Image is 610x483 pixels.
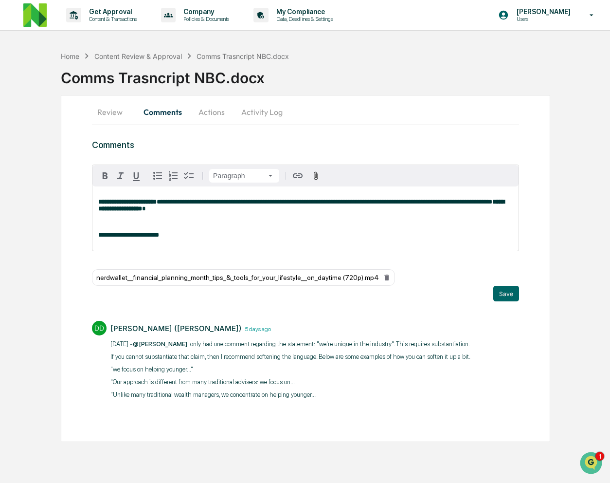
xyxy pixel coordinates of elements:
[19,173,63,183] span: Preclearance
[20,74,38,92] img: 8933085812038_c878075ebb4cc5468115_72.jpg
[6,187,65,205] a: 🔎Data Lookup
[176,16,234,22] p: Policies & Documents
[151,106,177,118] button: See all
[242,324,271,333] time: Wednesday, October 8, 2025 at 7:36:17 AM CDT
[509,8,575,16] p: [PERSON_NAME]
[10,74,27,92] img: 1746055101610-c473b297-6a78-478c-a979-82029cc54cd1
[92,140,519,150] h3: Comments
[10,174,18,182] div: 🖐️
[61,52,79,60] div: Home
[44,74,160,84] div: Start new chat
[136,100,190,124] button: Comments
[92,100,519,124] div: secondary tabs example
[94,52,182,60] div: Content Review & Approval
[96,274,379,281] span: nerdwallet__financial_planning_month_tips_&_tools_for_your_lifestyle__on_daytime (720p).mp4
[19,191,61,201] span: Data Lookup
[165,77,177,89] button: Start new chat
[383,270,391,285] button: Remove attachment
[97,168,113,184] button: Bold
[307,169,324,183] button: Attach files
[110,377,470,387] p: "Our approach is different from many traditional advisers: we focus on...
[10,192,18,200] div: 🔎
[92,321,107,335] div: DD
[81,132,84,140] span: •
[197,52,289,60] div: Comms Trasncript NBC.docx
[44,84,134,92] div: We're available if you need us!
[176,8,234,16] p: Company
[10,20,177,36] p: How can we help?
[86,132,106,140] span: [DATE]
[209,169,279,183] button: Block type
[190,100,233,124] button: Actions
[81,8,142,16] p: Get Approval
[110,390,470,400] p: "Unlike many traditional wealth managers, we concentrate on helping younger...
[10,108,65,116] div: Past conversations
[10,123,25,139] img: Jack Rasmussen
[97,215,118,223] span: Pylon
[92,100,136,124] button: Review
[133,340,187,348] span: @[PERSON_NAME]
[61,61,610,87] div: Comms Trasncript NBC.docx
[19,133,27,141] img: 1746055101610-c473b297-6a78-478c-a979-82029cc54cd1
[71,174,78,182] div: 🗄️
[509,16,575,22] p: Users
[80,173,121,183] span: Attestations
[110,324,242,333] div: [PERSON_NAME] ([PERSON_NAME])
[128,168,144,184] button: Underline
[30,132,79,140] span: [PERSON_NAME]
[23,3,47,27] img: logo
[67,169,125,186] a: 🗄️Attestations
[110,365,470,374] p: "we focus on helping younger..."
[81,16,142,22] p: Content & Transactions
[69,215,118,223] a: Powered byPylon
[113,168,128,184] button: Italic
[269,8,338,16] p: My Compliance
[493,286,519,301] button: Save
[579,451,605,477] iframe: Open customer support
[110,352,470,362] p: If you cannot substantiate that claim, then I recommend softening the language. Below are some ex...
[6,169,67,186] a: 🖐️Preclearance
[233,100,290,124] button: Activity Log
[110,339,470,349] p: [DATE] - I only had one comment regarding the statement: "we're unique in the industry". This req...
[269,16,338,22] p: Data, Deadlines & Settings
